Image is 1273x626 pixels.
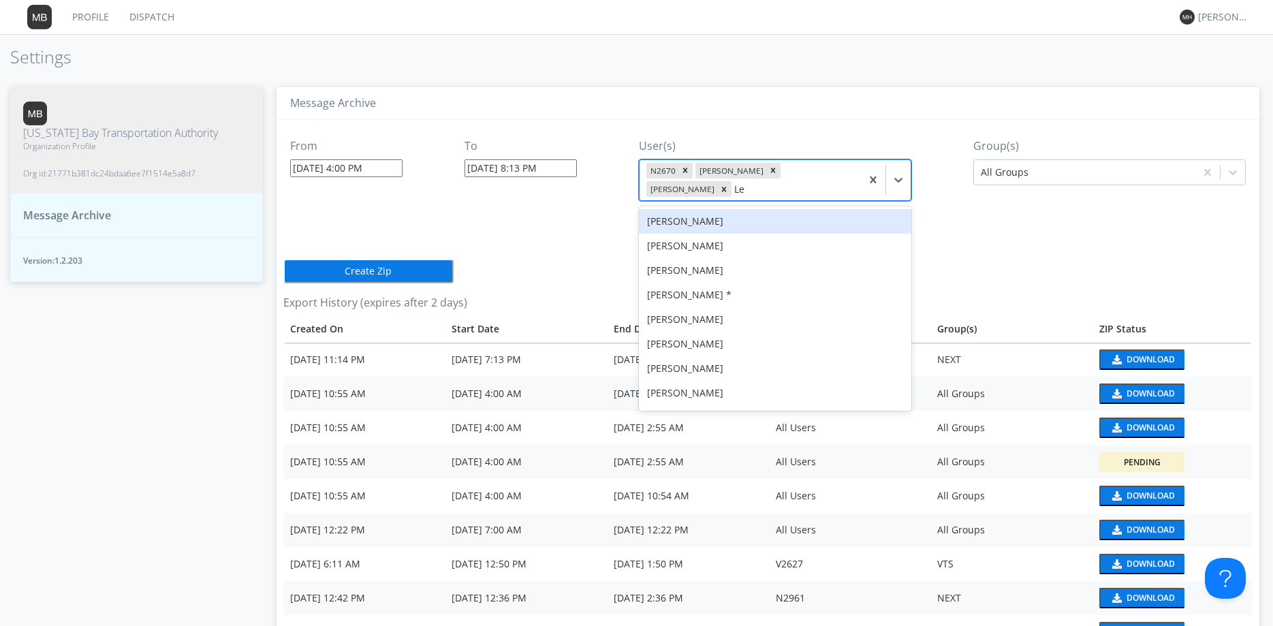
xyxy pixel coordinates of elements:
[717,181,732,197] div: Remove Carlton Tasker
[1205,558,1246,599] iframe: Toggle Customer Support
[930,315,1093,343] th: Group(s)
[1110,525,1122,535] img: download media button
[23,101,47,125] img: 373638.png
[1127,526,1175,534] div: Download
[776,489,924,503] div: All Users
[678,163,693,178] div: Remove N2670
[614,421,762,435] div: [DATE] 2:55 AM
[1110,389,1122,398] img: download media button
[452,523,600,537] div: [DATE] 7:00 AM
[614,489,762,503] div: [DATE] 10:54 AM
[10,238,263,282] button: Version:1.2.203
[639,283,911,307] div: [PERSON_NAME] *
[10,193,263,238] button: Message Archive
[23,255,250,266] span: Version: 1.2.203
[776,591,924,605] div: N2961
[639,140,911,153] h3: User(s)
[290,140,403,153] h3: From
[614,557,762,571] div: [DATE] 1:50 PM
[1099,554,1246,574] a: download media buttonDownload
[607,315,769,343] th: Toggle SortBy
[639,307,911,332] div: [PERSON_NAME]
[1099,554,1184,574] button: Download
[937,421,1086,435] div: All Groups
[23,140,218,152] span: Organization Profile
[1127,594,1175,602] div: Download
[1099,349,1246,370] a: download media buttonDownload
[1127,560,1175,568] div: Download
[776,455,924,469] div: All Users
[452,353,600,366] div: [DATE] 7:13 PM
[937,557,1086,571] div: VTS
[1099,486,1184,506] button: Download
[776,557,924,571] div: V2627
[766,163,781,178] div: Remove Carlton Tasker
[776,523,924,537] div: All Users
[1127,424,1175,432] div: Download
[290,523,439,537] div: [DATE] 12:22 PM
[614,387,762,401] div: [DATE] 10:55 AM
[937,387,1086,401] div: All Groups
[1110,355,1122,364] img: download media button
[1099,588,1246,608] a: download media buttonDownload
[1127,492,1175,500] div: Download
[1127,390,1175,398] div: Download
[290,353,439,366] div: [DATE] 11:14 PM
[290,387,439,401] div: [DATE] 10:55 AM
[1180,10,1195,25] img: 373638.png
[23,168,218,179] span: Org id: 21771b381dc24bdaa6ee7f1514e5a8d7
[695,163,766,178] div: [PERSON_NAME]
[452,591,600,605] div: [DATE] 12:36 PM
[1099,520,1184,540] button: Download
[1110,593,1122,603] img: download media button
[646,163,678,178] div: N2670
[614,591,762,605] div: [DATE] 2:36 PM
[452,421,600,435] div: [DATE] 4:00 AM
[937,591,1086,605] div: NEXT
[1198,10,1249,24] div: [PERSON_NAME]
[1124,456,1161,468] div: Pending
[1099,486,1246,506] a: download media buttonDownload
[776,421,924,435] div: All Users
[1110,491,1122,501] img: download media button
[1127,356,1175,364] div: Download
[290,557,439,571] div: [DATE] 6:11 AM
[452,557,600,571] div: [DATE] 12:50 PM
[937,455,1086,469] div: All Groups
[639,234,911,258] div: [PERSON_NAME]
[1110,559,1122,569] img: download media button
[23,208,111,223] span: Message Archive
[290,97,1246,110] h3: Message Archive
[614,353,762,366] div: [DATE] 10:13 PM
[1099,520,1246,540] a: download media buttonDownload
[23,125,218,141] span: [US_STATE] Bay Transportation Authority
[639,258,911,283] div: [PERSON_NAME]
[290,455,439,469] div: [DATE] 10:55 AM
[452,455,600,469] div: [DATE] 4:00 AM
[1099,384,1246,404] a: download media buttonDownload
[290,421,439,435] div: [DATE] 10:55 AM
[1099,384,1184,404] button: Download
[639,405,911,430] div: [PERSON_NAME]
[290,489,439,503] div: [DATE] 10:55 AM
[937,489,1086,503] div: All Groups
[283,315,445,343] th: Toggle SortBy
[1099,349,1184,370] button: Download
[1099,418,1246,438] a: download media buttonDownload
[639,332,911,356] div: [PERSON_NAME]
[973,140,1246,153] h3: Group(s)
[1099,418,1184,438] button: Download
[1093,315,1253,343] th: Toggle SortBy
[639,209,911,234] div: [PERSON_NAME]
[290,591,439,605] div: [DATE] 12:42 PM
[937,523,1086,537] div: All Groups
[614,455,762,469] div: [DATE] 2:55 AM
[283,297,1253,309] h3: Export History (expires after 2 days)
[283,259,454,283] button: Create Zip
[10,87,263,194] button: [US_STATE] Bay Transportation AuthorityOrganization ProfileOrg id:21771b381dc24bdaa6ee7f1514e5a8d7
[639,356,911,381] div: [PERSON_NAME]
[1110,423,1122,433] img: download media button
[27,5,52,29] img: 373638.png
[639,381,911,405] div: [PERSON_NAME]
[445,315,607,343] th: Toggle SortBy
